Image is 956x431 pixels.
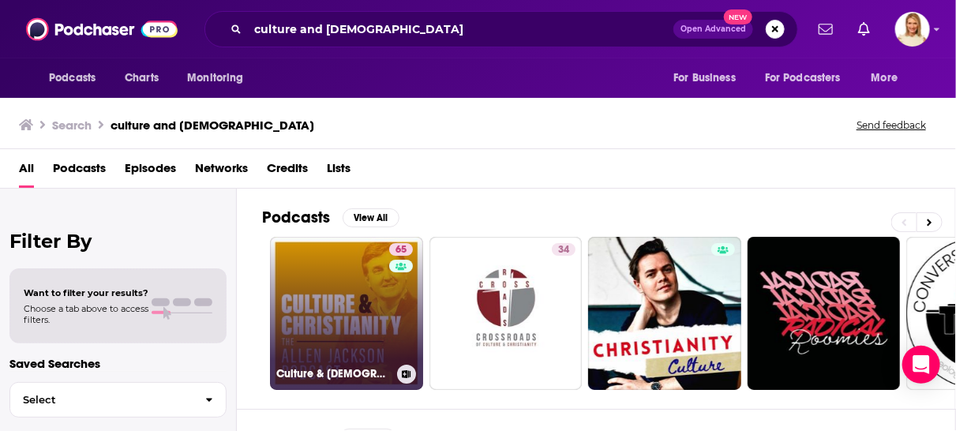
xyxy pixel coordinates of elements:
button: open menu [662,63,755,93]
a: Episodes [125,156,176,188]
a: PodcastsView All [262,208,399,227]
h2: Podcasts [262,208,330,227]
img: User Profile [895,12,930,47]
input: Search podcasts, credits, & more... [248,17,673,42]
a: 34 [552,243,575,256]
button: View All [343,208,399,227]
a: 65Culture & [DEMOGRAPHIC_DATA]: The [PERSON_NAME] Podcast [270,237,423,390]
span: Logged in as leannebush [895,12,930,47]
button: Open AdvancedNew [673,20,753,39]
div: Open Intercom Messenger [902,346,940,384]
span: Open Advanced [680,25,746,33]
h2: Filter By [9,230,227,253]
button: open menu [860,63,918,93]
span: 65 [396,242,407,258]
span: Choose a tab above to access filters. [24,303,148,325]
a: 34 [429,237,583,390]
button: open menu [176,63,264,93]
button: Show profile menu [895,12,930,47]
span: Podcasts [49,67,96,89]
a: Credits [267,156,308,188]
button: open menu [38,63,116,93]
span: 34 [558,242,569,258]
a: Charts [114,63,168,93]
h3: Culture & [DEMOGRAPHIC_DATA]: The [PERSON_NAME] Podcast [276,367,391,380]
span: More [872,67,898,89]
span: Monitoring [187,67,243,89]
a: Show notifications dropdown [852,16,876,43]
span: New [724,9,752,24]
a: Lists [327,156,351,188]
p: Saved Searches [9,356,227,371]
a: Podcasts [53,156,106,188]
button: Send feedback [852,118,931,132]
h3: culture and [DEMOGRAPHIC_DATA] [111,118,314,133]
span: For Business [673,67,736,89]
a: All [19,156,34,188]
button: open menu [755,63,864,93]
span: Charts [125,67,159,89]
button: Select [9,382,227,418]
span: Want to filter your results? [24,287,148,298]
a: Show notifications dropdown [812,16,839,43]
span: For Podcasters [765,67,841,89]
a: 65 [389,243,413,256]
span: Select [10,395,193,405]
h3: Search [52,118,92,133]
div: Search podcasts, credits, & more... [204,11,798,47]
img: Podchaser - Follow, Share and Rate Podcasts [26,14,178,44]
a: Networks [195,156,248,188]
